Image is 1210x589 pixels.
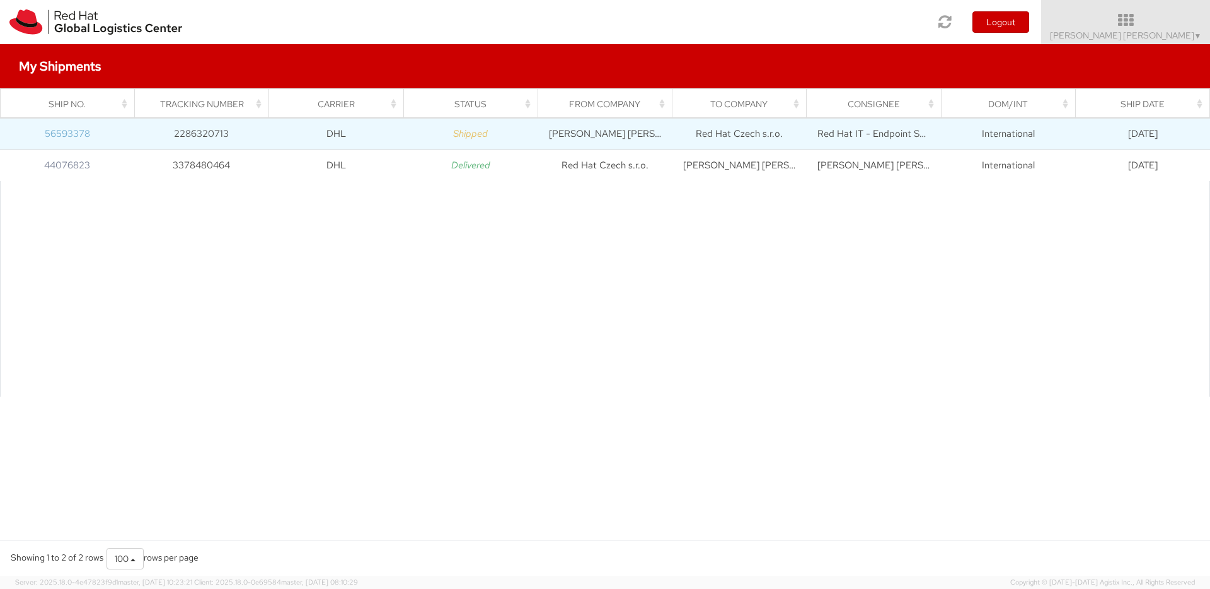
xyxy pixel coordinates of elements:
td: [DATE] [1076,118,1210,149]
a: 44076823 [44,159,90,172]
span: master, [DATE] 10:23:21 [118,578,192,586]
td: Red Hat IT - Endpoint Systems [807,118,941,149]
td: 2286320713 [134,118,268,149]
td: Red Hat Czech s.r.o. [672,118,807,149]
td: DHL [269,149,403,181]
div: To Company [684,98,803,110]
i: Shipped [453,127,488,140]
h4: My Shipments [19,59,101,73]
span: [PERSON_NAME] [PERSON_NAME] [1050,30,1202,41]
div: Dom/Int [952,98,1071,110]
span: ▼ [1194,31,1202,41]
button: Logout [972,11,1029,33]
a: 56593378 [45,127,90,140]
div: From Company [549,98,668,110]
div: Consignee [818,98,937,110]
div: rows per page [107,548,199,569]
div: Carrier [280,98,400,110]
td: 3378480464 [134,149,268,181]
img: rh-logistics-00dfa346123c4ec078e1.svg [9,9,182,35]
td: International [941,118,1075,149]
td: DHL [269,118,403,149]
span: Client: 2025.18.0-0e69584 [194,578,358,586]
span: 100 [115,553,129,564]
span: master, [DATE] 08:10:29 [281,578,358,586]
i: Delivered [451,159,490,172]
span: Showing 1 to 2 of 2 rows [11,552,103,563]
td: International [941,149,1075,181]
td: [PERSON_NAME] [PERSON_NAME] [538,118,672,149]
div: Status [415,98,534,110]
td: Red Hat Czech s.r.o. [538,149,672,181]
div: Ship Date [1086,98,1206,110]
button: 100 [107,548,144,569]
td: [PERSON_NAME] [PERSON_NAME] [672,149,807,181]
td: [PERSON_NAME] [PERSON_NAME] ([PERSON_NAME]) [807,149,941,181]
div: Ship No. [12,98,131,110]
div: Tracking Number [146,98,265,110]
span: Copyright © [DATE]-[DATE] Agistix Inc., All Rights Reserved [1010,578,1195,588]
span: Server: 2025.18.0-4e47823f9d1 [15,578,192,586]
td: [DATE] [1076,149,1210,181]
